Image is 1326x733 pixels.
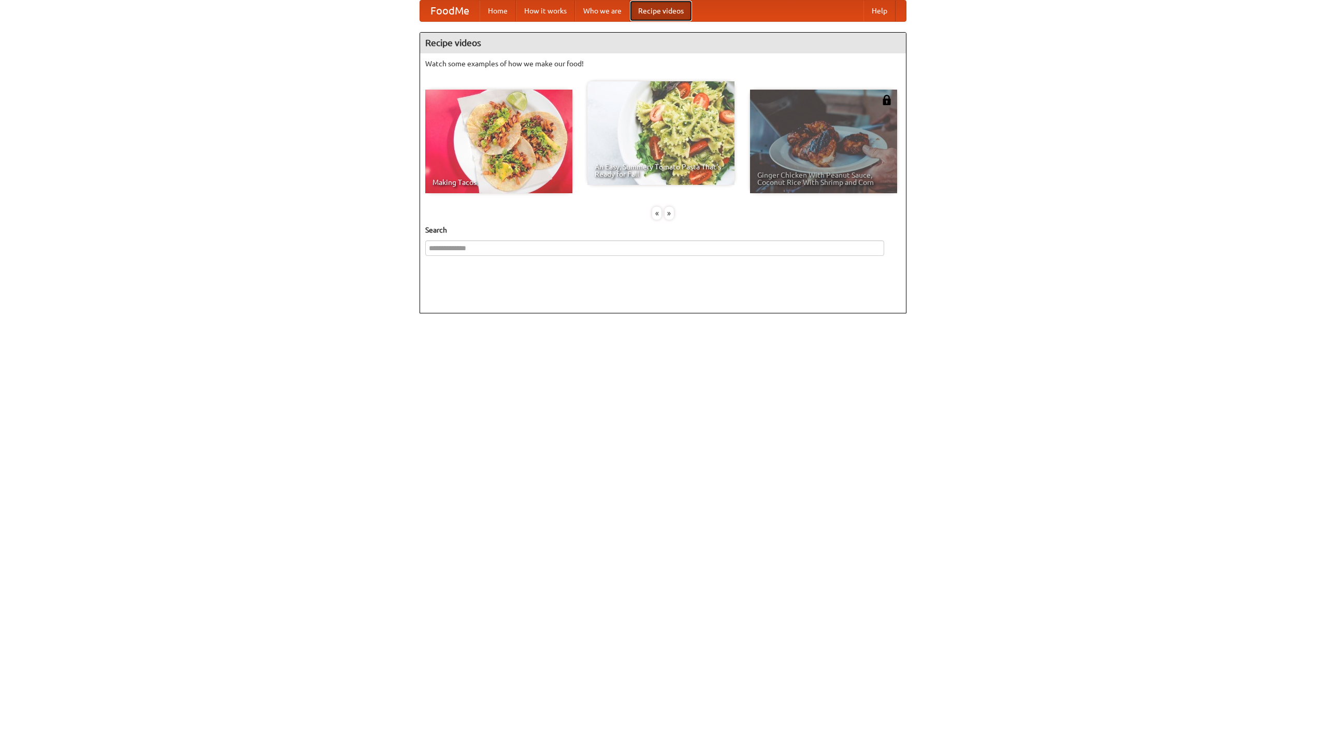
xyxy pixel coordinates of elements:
h5: Search [425,225,901,235]
span: Making Tacos [433,179,565,186]
p: Watch some examples of how we make our food! [425,59,901,69]
div: « [652,207,661,220]
span: An Easy, Summery Tomato Pasta That's Ready for Fall [595,163,727,178]
h4: Recipe videos [420,33,906,53]
a: How it works [516,1,575,21]
a: An Easy, Summery Tomato Pasta That's Ready for Fall [587,81,734,185]
a: Recipe videos [630,1,692,21]
a: Who we are [575,1,630,21]
a: FoodMe [420,1,480,21]
a: Making Tacos [425,90,572,193]
a: Help [863,1,896,21]
a: Home [480,1,516,21]
div: » [665,207,674,220]
img: 483408.png [882,95,892,105]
